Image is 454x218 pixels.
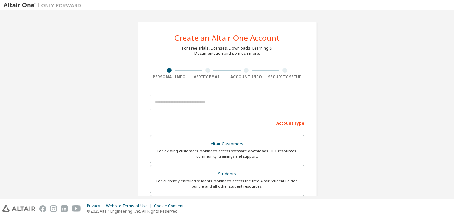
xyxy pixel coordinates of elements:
[154,179,300,189] div: For currently enrolled students looking to access the free Altair Student Edition bundle and all ...
[3,2,85,8] img: Altair One
[50,205,57,212] img: instagram.svg
[227,74,266,80] div: Account Info
[39,205,46,212] img: facebook.svg
[266,74,304,80] div: Security Setup
[154,139,300,148] div: Altair Customers
[150,117,304,128] div: Account Type
[182,46,272,56] div: For Free Trials, Licenses, Downloads, Learning & Documentation and so much more.
[174,34,280,42] div: Create an Altair One Account
[2,205,35,212] img: altair_logo.svg
[154,169,300,179] div: Students
[154,148,300,159] div: For existing customers looking to access software downloads, HPC resources, community, trainings ...
[87,203,106,209] div: Privacy
[87,209,187,214] p: © 2025 Altair Engineering, Inc. All Rights Reserved.
[106,203,154,209] div: Website Terms of Use
[188,74,227,80] div: Verify Email
[150,74,189,80] div: Personal Info
[61,205,68,212] img: linkedin.svg
[154,203,187,209] div: Cookie Consent
[72,205,81,212] img: youtube.svg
